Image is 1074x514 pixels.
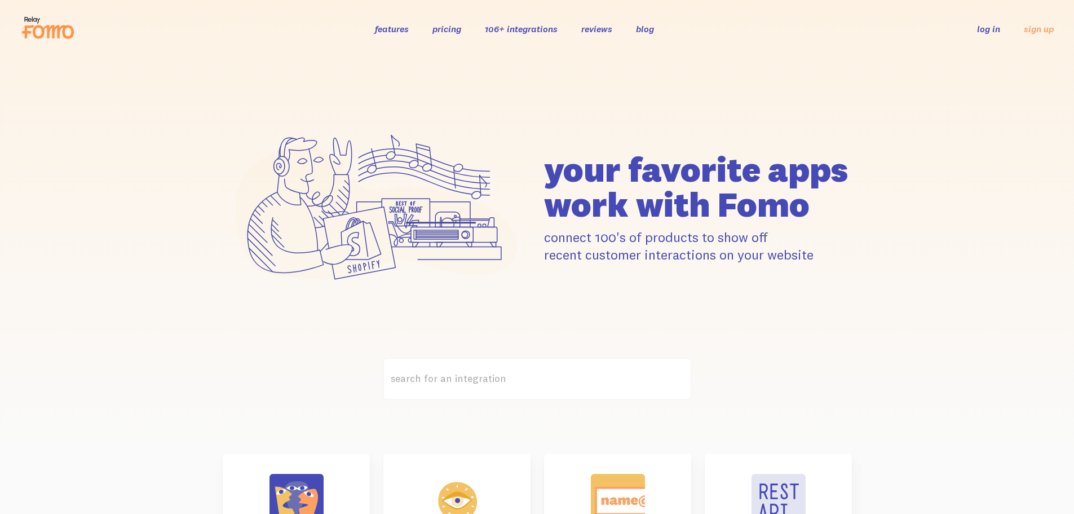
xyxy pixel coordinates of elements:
a: pricing [432,23,461,34]
a: 106+ integrations [485,23,558,34]
a: sign up [1024,23,1054,35]
a: blog [636,23,654,34]
a: reviews [581,23,612,34]
p: connect 100's of products to show off recent customer interactions on your website [544,229,852,263]
a: features [375,23,409,34]
label: search for an integration [383,358,691,399]
a: log in [977,23,1000,34]
h1: your favorite apps work with Fomo [544,152,852,222]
